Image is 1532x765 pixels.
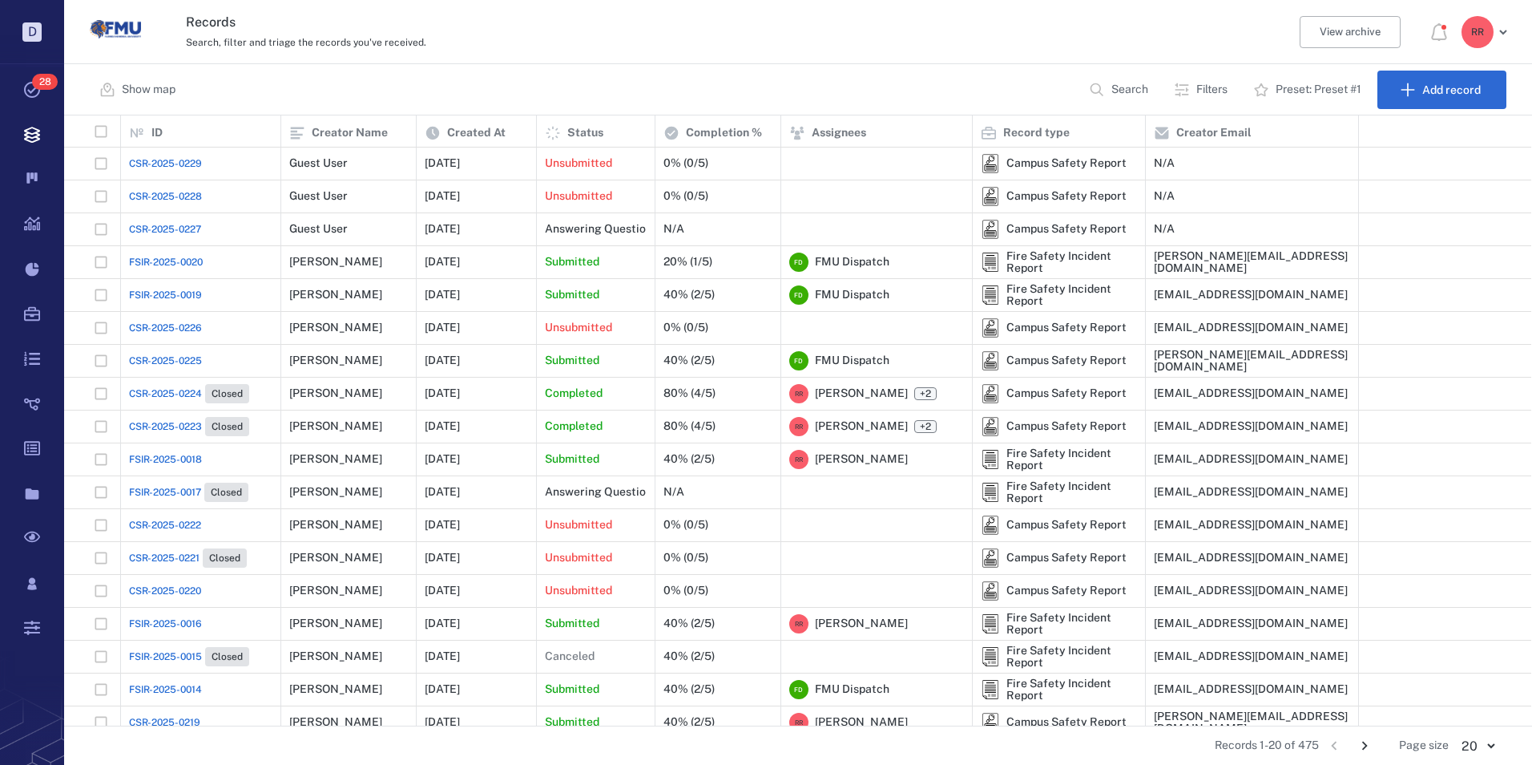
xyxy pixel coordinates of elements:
[289,322,382,334] div: [PERSON_NAME]
[289,387,382,399] div: [PERSON_NAME]
[663,322,708,334] div: 0% (0/5)
[1154,387,1348,399] div: [EMAIL_ADDRESS][DOMAIN_NAME]
[289,683,382,695] div: [PERSON_NAME]
[208,650,246,664] span: Closed
[425,484,460,500] p: [DATE]
[1196,82,1228,98] p: Filters
[129,419,202,434] span: CSR-2025-0223
[425,353,460,369] p: [DATE]
[545,550,612,566] p: Unsubmitted
[1006,447,1137,472] div: Fire Safety Incident Report
[129,417,249,436] a: CSR-2025-0223Closed
[663,486,684,498] div: N/A
[129,222,201,237] span: CSR-2025-0227
[129,384,249,403] a: CSR-2025-0224Closed
[981,154,1000,173] div: Campus Safety Report
[663,289,715,301] div: 40% (2/5)
[663,223,684,235] div: N/A
[545,583,612,599] p: Unsubmitted
[815,353,889,369] span: FMU Dispatch
[425,254,460,270] p: [DATE]
[914,420,937,433] span: +2
[981,680,1000,699] div: Fire Safety Incident Report
[917,420,934,434] span: +2
[1006,612,1137,637] div: Fire Safety Incident Report
[1154,157,1175,169] div: N/A
[1154,420,1348,432] div: [EMAIL_ADDRESS][DOMAIN_NAME]
[815,419,908,435] span: [PERSON_NAME]
[981,417,1000,436] img: icon Campus Safety Report
[129,189,202,204] a: CSR-2025-0228
[981,187,1000,206] div: Campus Safety Report
[663,354,715,366] div: 40% (2/5)
[545,616,599,632] p: Submitted
[981,351,1000,370] div: Campus Safety Report
[1154,486,1348,498] div: [EMAIL_ADDRESS][DOMAIN_NAME]
[981,187,1000,206] img: icon Campus Safety Report
[981,581,1000,601] img: icon Campus Safety Report
[1079,71,1161,109] button: Search
[545,156,612,172] p: Unsubmitted
[1006,645,1137,670] div: Fire Safety Incident Report
[129,321,202,335] a: CSR-2025-0226
[981,318,1000,338] img: icon Campus Safety Report
[981,384,1000,403] img: icon Campus Safety Report
[289,256,382,268] div: [PERSON_NAME]
[914,387,937,400] span: +2
[129,156,202,171] span: CSR-2025-0229
[90,4,141,61] a: Go home
[545,188,612,204] p: Unsubmitted
[545,451,599,467] p: Submitted
[1449,737,1506,755] div: 20
[1006,420,1127,432] div: Campus Safety Report
[289,190,348,202] div: Guest User
[663,190,708,202] div: 0% (0/5)
[129,548,247,568] a: CSR-2025-0221Closed
[812,125,866,141] p: Assignees
[981,713,1000,732] div: Campus Safety Report
[1006,157,1127,169] div: Campus Safety Report
[129,483,248,502] a: FSIR-2025-0017Closed
[425,188,460,204] p: [DATE]
[789,384,808,403] div: R R
[186,13,1054,32] h3: Records
[129,518,201,532] a: CSR-2025-0222
[289,552,382,564] div: [PERSON_NAME]
[663,683,715,695] div: 40% (2/5)
[129,485,201,500] span: FSIR-2025-0017
[1154,349,1350,374] div: [PERSON_NAME][EMAIL_ADDRESS][DOMAIN_NAME]
[1154,710,1350,735] div: [PERSON_NAME][EMAIL_ADDRESS][DOMAIN_NAME]
[129,682,202,697] a: FSIR-2025-0014
[289,420,382,432] div: [PERSON_NAME]
[1006,387,1127,399] div: Campus Safety Report
[981,647,1000,666] img: icon Fire Safety Incident Report
[1319,733,1380,759] nav: pagination navigation
[981,483,1000,502] div: Fire Safety Incident Report
[789,713,808,732] div: R R
[981,253,1000,272] img: icon Fire Safety Incident Report
[129,255,203,269] a: FSIR-2025-0020
[981,548,1000,568] img: icon Campus Safety Report
[981,351,1000,370] img: icon Campus Safety Report
[289,650,382,662] div: [PERSON_NAME]
[663,650,715,662] div: 40% (2/5)
[981,516,1000,535] img: icon Campus Safety Report
[567,125,603,141] p: Status
[425,550,460,566] p: [DATE]
[289,585,382,597] div: [PERSON_NAME]
[289,617,382,629] div: [PERSON_NAME]
[981,680,1000,699] img: icon Fire Safety Incident Report
[545,714,599,731] p: Submitted
[981,647,1000,666] div: Fire Safety Incident Report
[1006,322,1127,334] div: Campus Safety Report
[663,519,708,531] div: 0% (0/5)
[129,452,202,467] span: FSIR-2025-0018
[981,581,1000,601] div: Campus Safety Report
[789,351,808,370] div: F D
[1006,354,1127,366] div: Campus Safety Report
[129,715,200,730] span: CSR-2025-0219
[981,713,1000,732] img: icon Campus Safety Report
[545,221,658,237] p: Answering Questions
